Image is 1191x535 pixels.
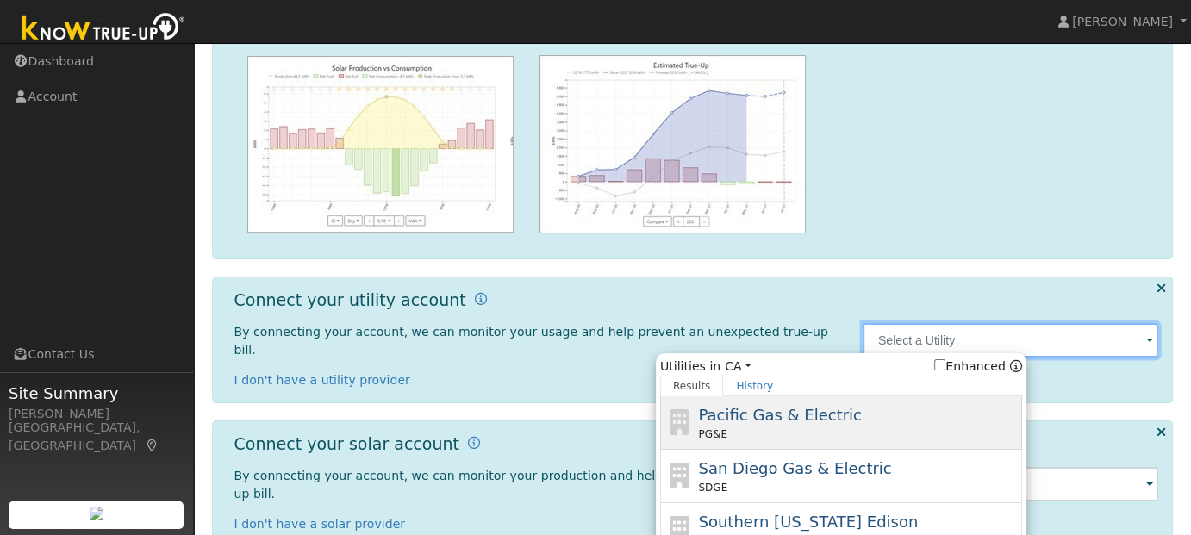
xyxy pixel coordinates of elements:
span: [PERSON_NAME] [1072,15,1173,28]
span: PG&E [698,426,726,442]
a: I don't have a solar provider [234,517,406,531]
img: retrieve [90,507,103,520]
a: Enhanced Providers [1010,359,1022,373]
a: History [723,376,786,396]
span: San Diego Gas & Electric [698,459,891,477]
span: Show enhanced providers [934,358,1022,376]
h1: Connect your utility account [234,290,466,310]
div: [GEOGRAPHIC_DATA], [GEOGRAPHIC_DATA] [9,419,184,455]
input: Select a Utility [863,323,1159,358]
span: Pacific Gas & Electric [698,406,861,424]
h1: Connect your solar account [234,434,459,454]
a: Results [660,376,724,396]
label: Enhanced [934,358,1006,376]
a: CA [725,358,751,376]
span: Southern [US_STATE] Edison [698,513,918,531]
span: Utilities in [660,358,1022,376]
span: Site Summary [9,382,184,405]
div: [PERSON_NAME] [9,405,184,423]
span: By connecting your account, we can monitor your production and help prevent an unexpected true-up... [234,469,842,501]
a: I don't have a utility provider [234,373,410,387]
input: Enhanced [934,359,945,370]
span: SDGE [698,480,727,495]
img: Know True-Up [13,9,194,48]
span: By connecting your account, we can monitor your usage and help prevent an unexpected true-up bill. [234,325,828,357]
a: Map [145,439,160,452]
